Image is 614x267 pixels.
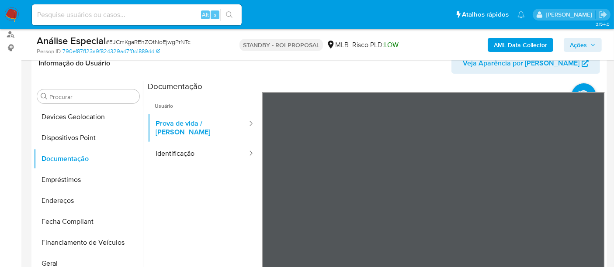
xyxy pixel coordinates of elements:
span: Alt [202,10,209,19]
span: s [214,10,216,19]
span: Risco PLD: [352,40,399,50]
span: # EJCmKgaREhZOtNoEjwgPrNTc [106,38,191,46]
button: Endereços [34,190,143,211]
b: Análise Especial [37,34,106,48]
p: STANDBY - ROI PROPOSAL [239,39,323,51]
span: LOW [384,40,399,50]
button: Veja Aparência por [PERSON_NAME] [451,53,600,74]
button: search-icon [220,9,238,21]
input: Procurar [49,93,136,101]
button: Dispositivos Point [34,127,143,148]
button: Fecha Compliant [34,211,143,232]
span: Veja Aparência por [PERSON_NAME] [463,53,579,74]
button: Financiamento de Veículos [34,232,143,253]
button: Empréstimos [34,169,143,190]
button: Documentação [34,148,143,169]
h1: Informação do Usuário [38,59,110,68]
button: AML Data Collector [488,38,553,52]
b: AML Data Collector [494,38,547,52]
a: Notificações [517,11,525,18]
input: Pesquise usuários ou casos... [32,9,242,21]
p: alexandra.macedo@mercadolivre.com [546,10,595,19]
button: Procurar [41,93,48,100]
a: Sair [598,10,607,19]
div: MLB [326,40,349,50]
b: Person ID [37,48,61,55]
span: Atalhos rápidos [462,10,509,19]
button: Ações [564,38,602,52]
button: Devices Geolocation [34,106,143,127]
span: Ações [570,38,587,52]
a: 790ef87f123a9f824329ad7f0c1889dd [62,48,160,55]
span: 3.154.0 [596,21,610,27]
